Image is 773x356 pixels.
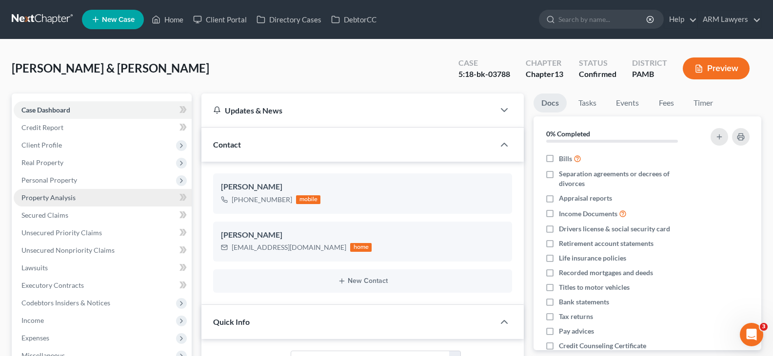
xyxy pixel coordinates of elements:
span: Codebtors Insiders & Notices [21,299,110,307]
span: Executory Contracts [21,281,84,289]
a: ARM Lawyers [698,11,761,28]
span: Life insurance policies [559,253,626,263]
span: Bank statements [559,297,609,307]
a: Tasks [571,94,604,112]
span: New Case [102,16,135,23]
span: Secured Claims [21,211,68,219]
span: Credit Counseling Certificate [559,341,646,351]
div: [PERSON_NAME] [221,229,504,241]
a: Property Analysis [14,189,192,206]
div: 5:18-bk-03788 [458,69,510,80]
a: Secured Claims [14,206,192,224]
div: PAMB [632,69,667,80]
a: Fees [651,94,682,112]
a: Events [608,94,647,112]
a: Home [147,11,188,28]
span: Separation agreements or decrees of divorces [559,169,696,188]
span: Property Analysis [21,193,76,202]
span: Income [21,316,44,324]
div: District [632,57,667,69]
a: DebtorCC [326,11,381,28]
span: Quick Info [213,317,250,326]
div: Chapter [526,69,563,80]
a: Client Portal [188,11,252,28]
a: Unsecured Nonpriority Claims [14,242,192,259]
span: Client Profile [21,141,62,149]
a: Case Dashboard [14,101,192,119]
span: Unsecured Priority Claims [21,228,102,237]
span: [PERSON_NAME] & [PERSON_NAME] [12,61,209,75]
span: Contact [213,140,241,149]
span: Case Dashboard [21,106,70,114]
span: Credit Report [21,123,63,131]
a: Directory Cases [252,11,326,28]
a: Lawsuits [14,259,192,277]
span: Real Property [21,158,63,167]
button: Preview [683,57,750,79]
div: home [350,243,372,252]
a: Docs [534,94,567,112]
span: Personal Property [21,176,77,184]
a: Executory Contracts [14,277,192,294]
input: Search by name... [558,10,648,28]
div: Updates & News [213,105,483,115]
div: [EMAIL_ADDRESS][DOMAIN_NAME] [232,243,346,252]
span: Unsecured Nonpriority Claims [21,246,115,254]
a: Timer [686,94,721,112]
span: Retirement account statements [559,239,654,248]
span: Bills [559,154,572,164]
span: Tax returns [559,312,593,321]
span: Drivers license & social security card [559,224,670,234]
span: Titles to motor vehicles [559,282,630,292]
span: 3 [760,323,768,331]
div: Status [579,57,616,69]
button: New Contact [221,277,504,285]
div: Chapter [526,57,563,69]
span: 13 [555,69,563,78]
span: Lawsuits [21,263,48,272]
iframe: Intercom live chat [740,323,763,346]
div: Confirmed [579,69,616,80]
span: Expenses [21,334,49,342]
div: [PERSON_NAME] [221,181,504,193]
div: mobile [296,195,320,204]
a: Credit Report [14,119,192,136]
div: Case [458,57,510,69]
a: Unsecured Priority Claims [14,224,192,242]
span: Appraisal reports [559,193,612,203]
strong: 0% Completed [546,130,590,138]
div: [PHONE_NUMBER] [232,195,292,205]
span: Income Documents [559,209,617,219]
a: Help [664,11,697,28]
span: Pay advices [559,326,594,336]
span: Recorded mortgages and deeds [559,268,653,278]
